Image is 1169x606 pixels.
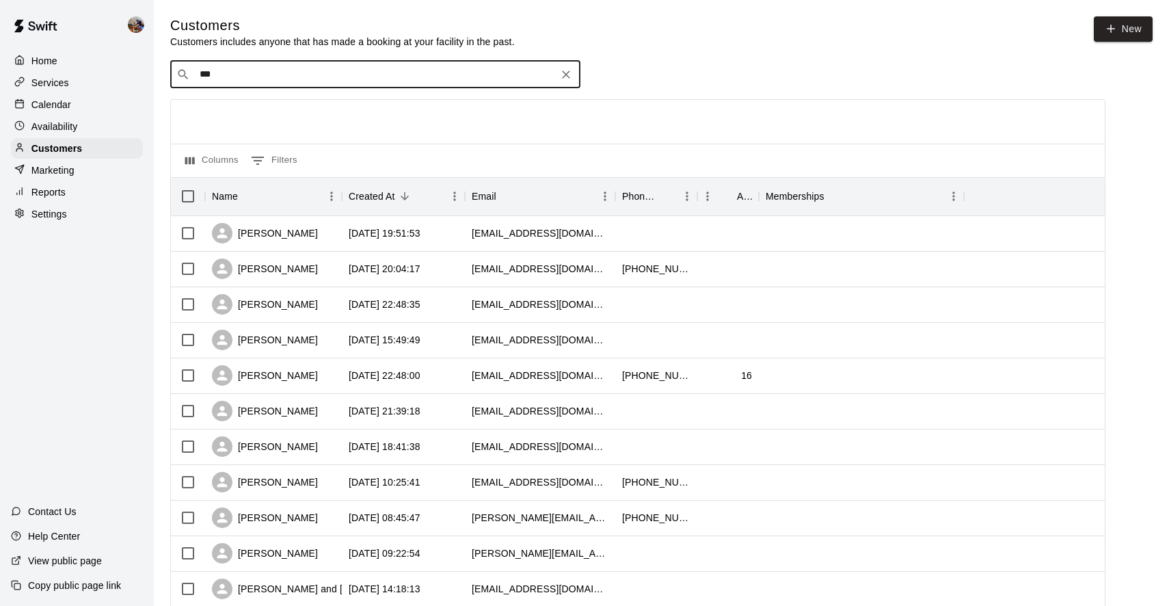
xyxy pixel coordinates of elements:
[170,61,580,88] div: Search customers by name or email
[349,440,420,453] div: 2025-07-23 18:41:38
[11,138,143,159] a: Customers
[31,54,57,68] p: Home
[11,94,143,115] a: Calendar
[697,186,718,207] button: Menu
[349,177,395,215] div: Created At
[465,177,615,215] div: Email
[737,177,752,215] div: Age
[595,186,615,207] button: Menu
[622,511,690,525] div: +15057202450
[472,546,608,560] div: lizette.rumohr@gmail.com
[182,150,242,172] button: Select columns
[321,186,342,207] button: Menu
[622,475,690,489] div: +13173411860
[472,369,608,382] div: dvorak98@icloud.com
[349,404,420,418] div: 2025-07-23 21:39:18
[824,187,844,206] button: Sort
[718,187,737,206] button: Sort
[212,579,420,599] div: [PERSON_NAME] and [PERSON_NAME]
[1094,16,1153,42] a: New
[212,365,318,386] div: [PERSON_NAME]
[349,333,420,347] div: 2025-07-26 15:49:49
[28,505,77,518] p: Contact Us
[658,187,677,206] button: Sort
[697,177,759,215] div: Age
[28,529,80,543] p: Help Center
[943,186,964,207] button: Menu
[212,294,318,315] div: [PERSON_NAME]
[472,440,608,453] div: igs1149@gmail.com
[496,187,515,206] button: Sort
[212,508,318,528] div: [PERSON_NAME]
[11,182,143,202] a: Reports
[472,475,608,489] div: brewerc10@gmail.com
[472,333,608,347] div: njefferson3205@gmail.com
[472,511,608,525] div: cannon.patrick78@gmail.com
[31,120,78,133] p: Availability
[615,177,697,215] div: Phone Number
[31,76,69,90] p: Services
[472,226,608,240] div: bmfvikas@yahoo.com
[28,554,102,568] p: View public page
[11,160,143,181] a: Marketing
[472,298,608,311] div: yerlenys@gmail.com
[31,142,82,155] p: Customers
[212,543,318,564] div: [PERSON_NAME]
[212,223,318,243] div: [PERSON_NAME]
[205,177,342,215] div: Name
[125,11,154,38] div: Blaine Johnson
[349,226,420,240] div: 2025-08-10 19:51:53
[349,369,420,382] div: 2025-07-25 22:48:00
[128,16,144,33] img: Blaine Johnson
[741,369,752,382] div: 16
[31,98,71,111] p: Calendar
[349,262,420,276] div: 2025-08-03 20:04:17
[212,330,318,350] div: [PERSON_NAME]
[11,51,143,71] a: Home
[11,73,143,93] a: Services
[766,177,824,215] div: Memberships
[472,262,608,276] div: hannaeadeh@gmail.com
[28,579,121,592] p: Copy public page link
[349,511,420,525] div: 2025-07-15 08:45:47
[622,177,658,215] div: Phone Number
[247,150,301,172] button: Show filters
[11,116,143,137] a: Availability
[472,582,608,596] div: jakevoskuhl@gmail.com
[444,186,465,207] button: Menu
[349,582,420,596] div: 2025-07-05 14:18:13
[342,177,465,215] div: Created At
[170,16,515,35] h5: Customers
[212,472,318,492] div: [PERSON_NAME]
[11,204,143,224] a: Settings
[212,401,318,421] div: [PERSON_NAME]
[622,262,690,276] div: +13134921429
[212,177,238,215] div: Name
[556,65,576,84] button: Clear
[472,404,608,418] div: slalmazan@yahoo.com
[212,259,318,279] div: [PERSON_NAME]
[31,185,66,199] p: Reports
[349,298,420,311] div: 2025-07-26 22:48:35
[677,186,697,207] button: Menu
[472,177,496,215] div: Email
[31,163,75,177] p: Marketing
[212,436,318,457] div: [PERSON_NAME]
[31,207,67,221] p: Settings
[238,187,257,206] button: Sort
[622,369,690,382] div: +18325120161
[170,35,515,49] p: Customers includes anyone that has made a booking at your facility in the past.
[349,546,420,560] div: 2025-07-12 09:22:54
[759,177,964,215] div: Memberships
[349,475,420,489] div: 2025-07-15 10:25:41
[395,187,414,206] button: Sort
